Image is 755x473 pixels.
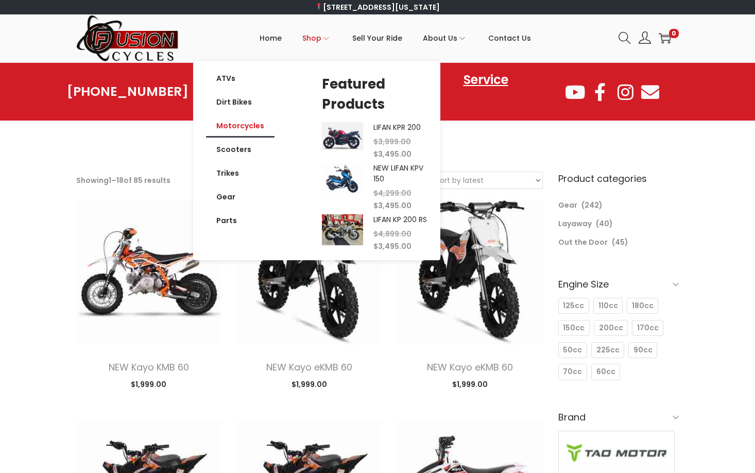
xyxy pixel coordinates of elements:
[206,114,274,138] a: Motorcycles
[131,379,166,390] span: 1,999.00
[291,379,327,390] span: 1,999.00
[206,185,274,209] a: Gear
[116,175,124,185] span: 18
[322,214,363,245] img: Product Image
[109,175,111,185] span: 1
[558,218,592,229] a: Layaway
[76,173,170,188] p: Showing – of 85 results
[488,15,531,61] a: Contact Us
[315,3,322,10] img: 📍
[633,345,653,356] span: 90cc
[373,200,411,211] span: 3,495.00
[558,172,679,185] h6: Product categories
[563,345,582,356] span: 50cc
[427,361,513,374] a: NEW Kayo eKMB 60
[206,209,274,232] a: Parts
[373,241,411,251] span: 3,495.00
[260,15,282,61] a: Home
[206,66,274,90] a: ATVs
[452,379,457,390] span: $
[596,345,620,356] span: 225cc
[322,163,363,194] img: Product Image
[488,25,531,51] span: Contact Us
[302,25,321,51] span: Shop
[352,25,402,51] span: Sell Your Ride
[373,229,411,239] span: 4,899.00
[206,161,274,185] a: Trikes
[266,361,352,374] a: NEW Kayo eKMB 60
[558,405,679,429] h6: Brand
[423,15,468,61] a: About Us
[373,163,423,184] a: NEW LIFAN KPV 150
[352,15,402,61] a: Sell Your Ride
[558,237,608,247] a: Out the Door
[109,361,189,374] a: NEW Kayo KMB 60
[563,300,584,311] span: 125cc
[373,122,421,132] a: LIFAN KPR 200
[659,32,671,44] a: 0
[612,237,628,247] span: (45)
[428,172,542,189] select: Shop order
[322,74,427,114] h5: Featured Products
[188,68,564,115] nav: Menu
[206,90,274,114] a: Dirt Bikes
[373,188,378,198] span: $
[76,14,179,62] img: Woostify retina logo
[206,66,274,232] nav: Menu
[581,200,603,210] span: (242)
[67,85,188,99] a: [PHONE_NUMBER]
[453,68,519,92] a: Service
[179,15,611,61] nav: Primary navigation
[452,379,488,390] span: 1,999.00
[131,379,135,390] span: $
[596,218,613,229] span: (40)
[373,137,411,147] span: 3,999.00
[637,323,659,333] span: 170cc
[206,138,274,161] a: Scooters
[599,323,623,333] span: 200cc
[291,379,296,390] span: $
[563,366,582,377] span: 70cc
[632,300,654,311] span: 180cc
[598,300,618,311] span: 110cc
[315,2,440,12] a: [STREET_ADDRESS][US_STATE]
[322,122,363,149] img: Product Image
[373,137,378,147] span: $
[373,188,411,198] span: 4,299.00
[302,15,332,61] a: Shop
[596,366,615,377] span: 60cc
[373,229,378,239] span: $
[373,149,378,159] span: $
[373,200,378,211] span: $
[558,200,577,210] a: Gear
[423,25,457,51] span: About Us
[558,272,679,296] h6: Engine Size
[373,241,378,251] span: $
[260,25,282,51] span: Home
[373,149,411,159] span: 3,495.00
[373,214,427,225] a: LIFAN KP 200 RS
[563,323,585,333] span: 150cc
